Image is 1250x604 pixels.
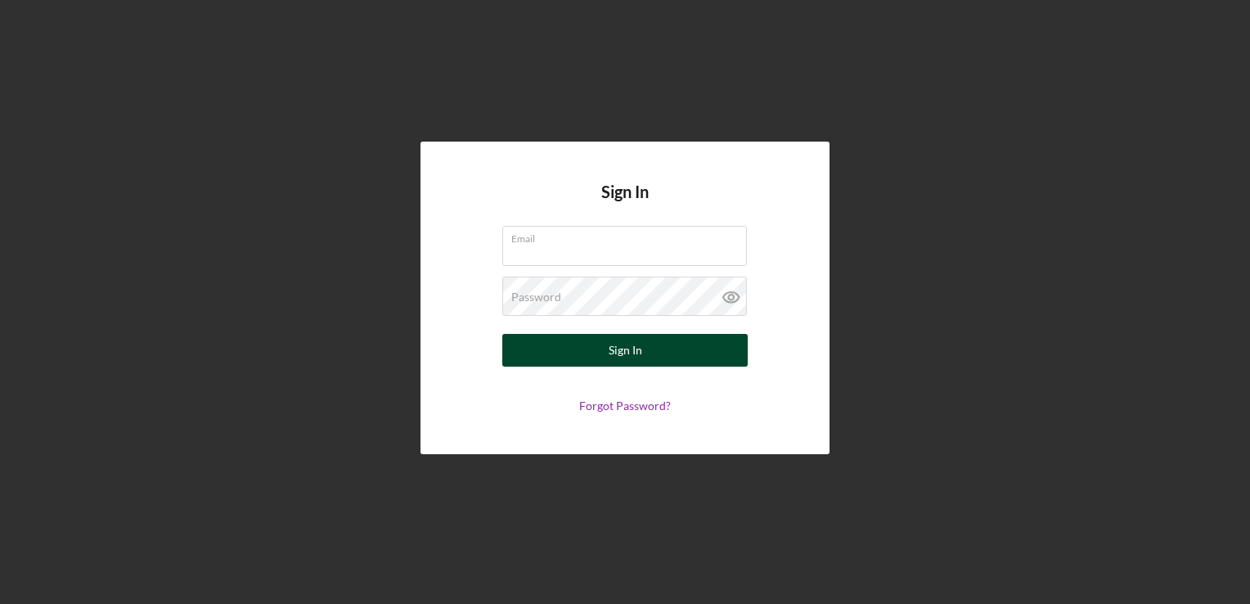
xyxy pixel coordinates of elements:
[579,399,671,412] a: Forgot Password?
[511,227,747,245] label: Email
[502,334,748,367] button: Sign In
[601,183,649,226] h4: Sign In
[511,291,561,304] label: Password
[609,334,642,367] div: Sign In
